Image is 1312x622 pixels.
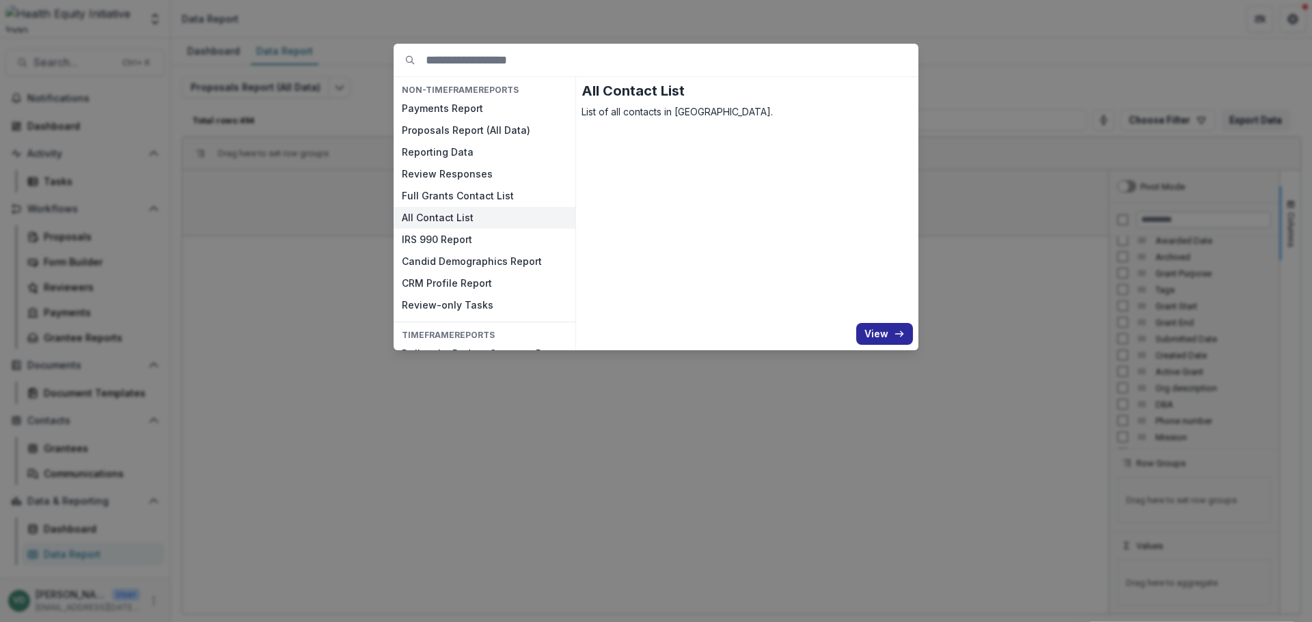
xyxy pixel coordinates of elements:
[394,141,575,163] button: Reporting Data
[582,83,913,99] h2: All Contact List
[394,83,575,98] h4: NON-TIMEFRAME Reports
[394,229,575,251] button: IRS 990 Report
[394,163,575,185] button: Review Responses
[394,119,575,141] button: Proposals Report (All Data)
[394,343,575,365] button: Dollars by Budget Category Report
[394,294,575,316] button: Review-only Tasks
[394,251,575,272] button: Candid Demographics Report
[394,207,575,229] button: All Contact List
[394,328,575,343] h4: TIMEFRAME Reports
[394,272,575,294] button: CRM Profile Report
[856,323,913,345] button: View
[394,185,575,207] button: Full Grants Contact List
[582,104,913,119] p: List of all contacts in [GEOGRAPHIC_DATA].
[394,98,575,119] button: Payments Report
